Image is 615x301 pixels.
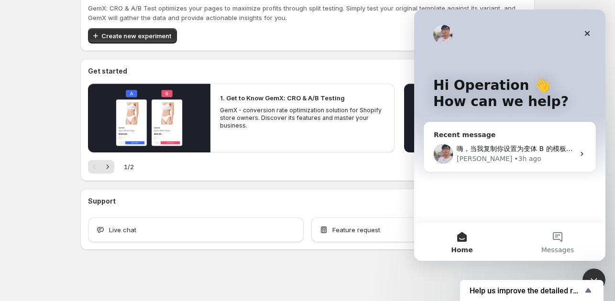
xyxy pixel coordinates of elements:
[88,196,116,206] h3: Support
[332,225,380,235] span: Feature request
[109,225,136,235] span: Live chat
[220,93,345,103] h2: 1. Get to Know GemX: CRO & A/B Testing
[470,286,582,295] span: Help us improve the detailed report for A/B campaigns
[582,269,605,291] iframe: Intercom live chat
[88,84,210,152] button: Play video
[88,3,527,22] p: GemX: CRO & A/B Test optimizes your pages to maximize profits through split testing. Simply test ...
[88,66,127,76] h3: Get started
[470,285,594,296] button: Show survey - Help us improve the detailed report for A/B campaigns
[124,162,134,172] span: 1 / 2
[101,160,114,173] button: Next
[88,160,114,173] nav: Pagination
[88,28,177,43] button: Create new experiment
[101,31,171,41] span: Create new experiment
[220,107,384,129] p: GemX - conversion rate optimization solution for Shopify store owners. Discover its features and ...
[404,84,527,152] button: Play video
[414,10,605,261] iframe: Intercom live chat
